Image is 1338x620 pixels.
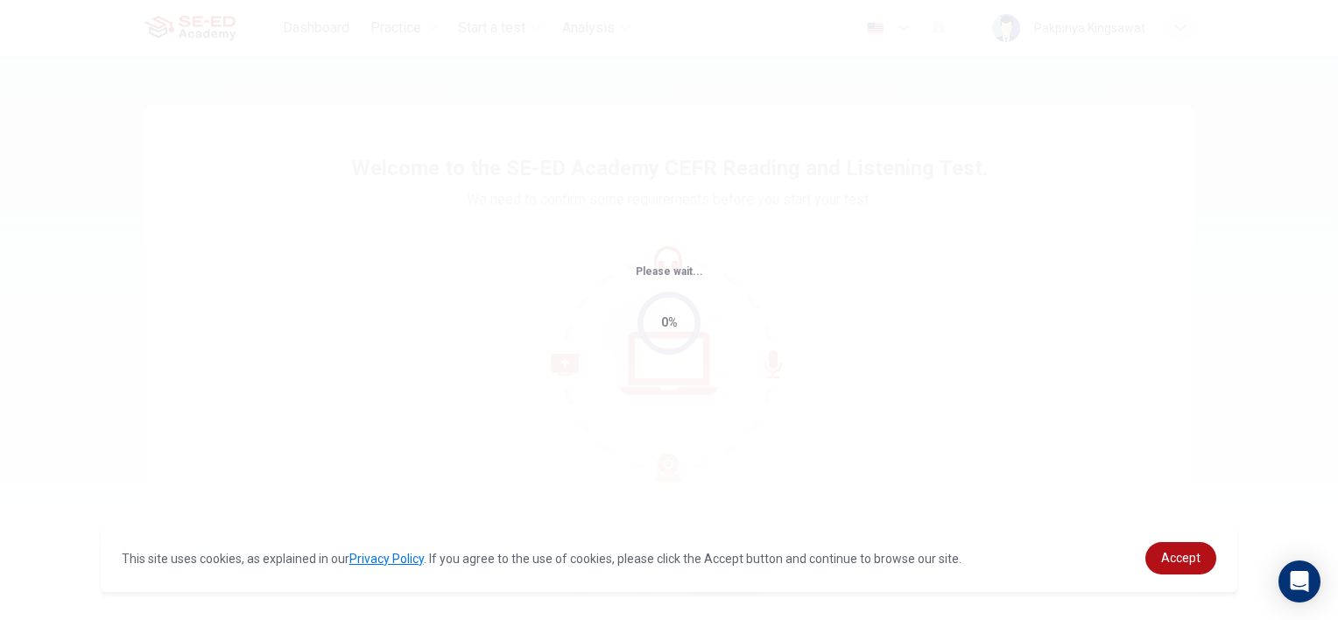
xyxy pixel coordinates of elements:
span: Please wait... [636,265,703,278]
div: cookieconsent [101,525,1238,592]
span: Accept [1161,551,1201,565]
a: Privacy Policy [349,552,424,566]
a: dismiss cookie message [1145,542,1216,574]
div: Open Intercom Messenger [1278,560,1320,602]
span: This site uses cookies, as explained in our . If you agree to the use of cookies, please click th... [122,552,961,566]
div: 0% [661,313,678,333]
